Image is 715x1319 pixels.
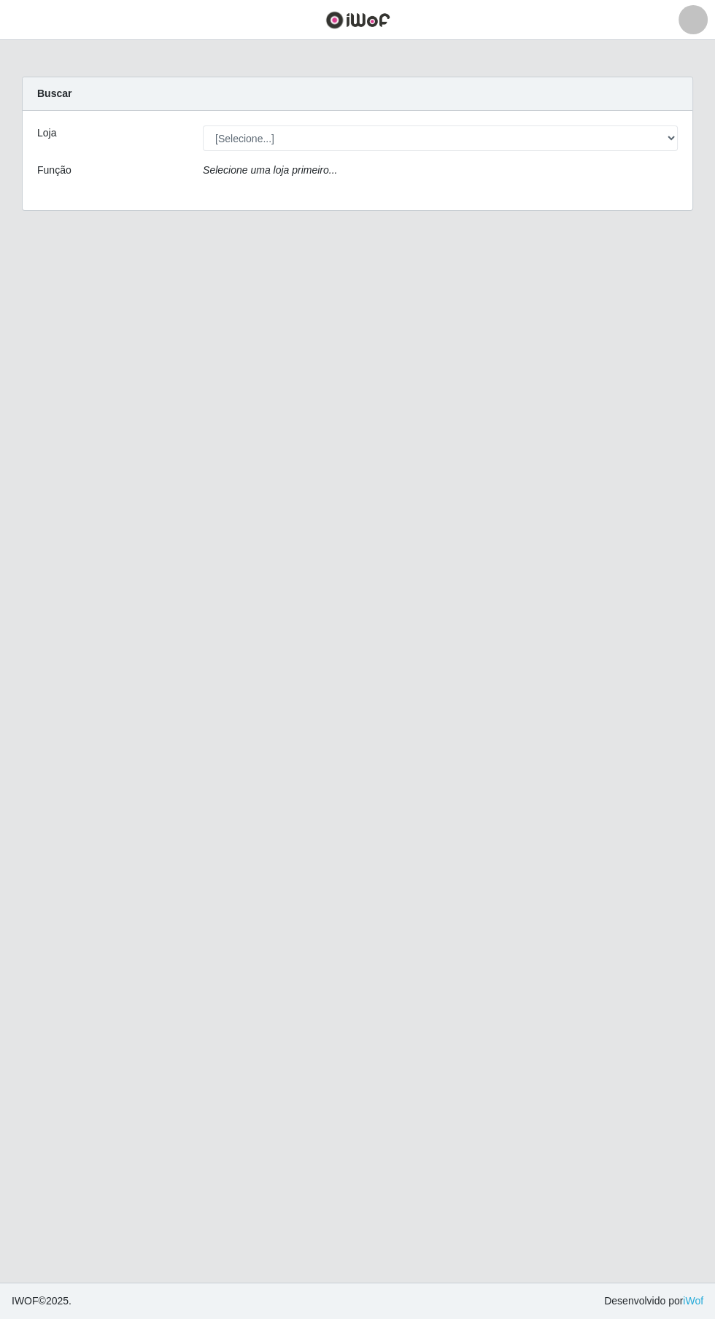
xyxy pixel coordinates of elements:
a: iWof [683,1295,703,1307]
span: © 2025 . [12,1293,71,1309]
span: IWOF [12,1295,39,1307]
label: Loja [37,125,56,141]
i: Selecione uma loja primeiro... [203,164,337,176]
img: CoreUI Logo [325,11,390,29]
strong: Buscar [37,88,71,99]
span: Desenvolvido por [604,1293,703,1309]
label: Função [37,163,71,178]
